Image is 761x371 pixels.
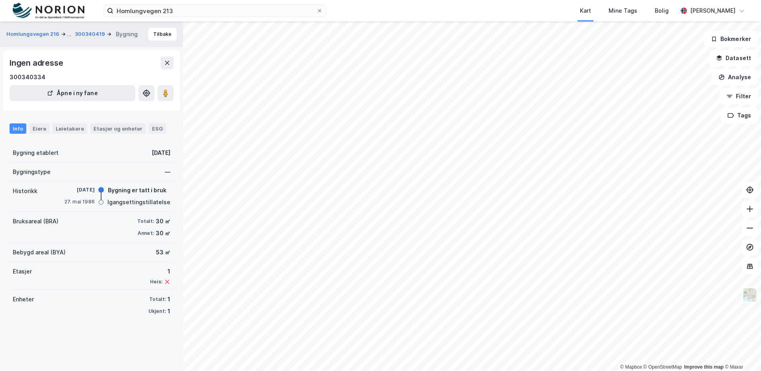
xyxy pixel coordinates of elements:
[684,364,724,370] a: Improve this map
[609,6,637,16] div: Mine Tags
[116,29,138,39] div: Bygning
[13,167,51,177] div: Bygningstype
[721,333,761,371] div: Kontrollprogram for chat
[149,296,166,303] div: Totalt:
[165,167,170,177] div: —
[580,6,591,16] div: Kart
[720,88,758,104] button: Filter
[156,217,170,226] div: 30 ㎡
[6,29,61,39] button: Homlungsvegen 216
[63,186,95,193] div: [DATE]
[10,57,64,69] div: Ingen adresse
[655,6,669,16] div: Bolig
[10,72,45,82] div: 300340334
[137,218,154,225] div: Totalt:
[29,123,49,134] div: Eiere
[620,364,642,370] a: Mapbox
[10,85,135,101] button: Åpne i ny fane
[156,248,170,257] div: 53 ㎡
[704,31,758,47] button: Bokmerker
[690,6,736,16] div: [PERSON_NAME]
[644,364,682,370] a: OpenStreetMap
[709,50,758,66] button: Datasett
[13,248,66,257] div: Bebygd areal (BYA)
[150,267,170,276] div: 1
[108,185,166,195] div: Bygning er tatt i bruk
[138,230,154,236] div: Annet:
[721,333,761,371] iframe: Chat Widget
[13,267,32,276] div: Etasjer
[63,198,95,205] div: 27. mai 1986
[742,287,757,303] img: Z
[150,279,162,285] div: Heis:
[13,217,59,226] div: Bruksareal (BRA)
[67,29,72,39] div: ...
[712,69,758,85] button: Analyse
[152,148,170,158] div: [DATE]
[94,125,142,132] div: Etasjer og enheter
[10,123,26,134] div: Info
[107,197,170,207] div: Igangsettingstillatelse
[168,295,170,304] div: 1
[113,5,316,17] input: Søk på adresse, matrikkel, gårdeiere, leietakere eller personer
[168,307,170,316] div: 1
[148,28,177,41] button: Tilbake
[13,148,59,158] div: Bygning etablert
[156,228,170,238] div: 30 ㎡
[13,3,84,19] img: norion-logo.80e7a08dc31c2e691866.png
[13,186,37,196] div: Historikk
[13,295,34,304] div: Enheter
[721,107,758,123] button: Tags
[75,30,107,38] button: 300340419
[148,308,166,314] div: Ukjent:
[149,123,166,134] div: ESG
[53,123,87,134] div: Leietakere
